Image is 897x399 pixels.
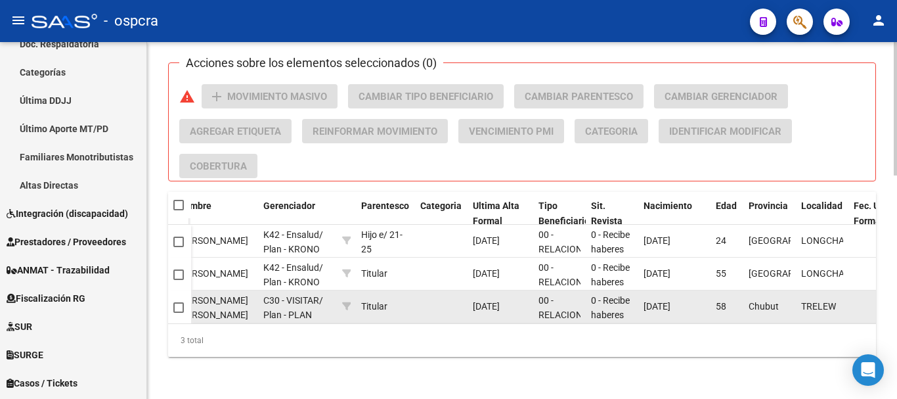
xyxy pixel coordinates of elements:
[716,200,737,211] span: Edad
[749,200,788,211] span: Provincia
[796,192,848,235] datatable-header-cell: Localidad
[263,229,323,270] span: / Plan - KRONO PLUS
[473,299,528,314] div: [DATE]
[654,84,788,108] button: Cambiar Gerenciador
[168,324,876,357] div: 3 total
[468,192,533,235] datatable-header-cell: Ultima Alta Formal
[348,84,504,108] button: Cambiar Tipo Beneficiario
[7,206,128,221] span: Integración (discapacidad)
[575,119,648,143] button: Categoria
[7,319,32,334] span: SUR
[178,268,248,279] span: [PERSON_NAME]
[538,262,600,317] span: 00 - RELACION DE DEPENDENCIA
[538,295,600,350] span: 00 - RELACION DE DEPENDENCIA
[313,126,437,137] span: Reinformar Movimiento
[227,91,327,103] span: Movimiento Masivo
[356,192,415,235] datatable-header-cell: Parentesco
[179,154,257,178] button: Cobertura
[179,54,443,72] h3: Acciones sobre los elementos seleccionados (0)
[263,200,315,211] span: Gerenciador
[665,91,777,103] span: Cambiar Gerenciador
[644,200,692,211] span: Nacimiento
[638,192,711,235] datatable-header-cell: Nacimiento
[716,268,726,279] span: 55
[743,192,796,235] datatable-header-cell: Provincia
[669,126,781,137] span: Identificar Modificar
[538,200,590,226] span: Tipo Beneficiario
[178,200,211,211] span: Nombre
[749,235,837,246] span: [GEOGRAPHIC_DATA]
[190,126,281,137] span: Agregar Etiqueta
[473,266,528,281] div: [DATE]
[538,229,600,285] span: 00 - RELACION DE DEPENDENCIA
[420,200,462,211] span: Categoria
[361,268,387,279] span: Titular
[178,235,248,246] span: [PERSON_NAME]
[716,301,726,312] span: 58
[801,235,864,246] span: LONGCHAMPS
[458,119,564,143] button: Vencimiento PMI
[359,91,493,103] span: Cambiar Tipo Beneficiario
[415,192,468,235] datatable-header-cell: Categoria
[473,233,528,248] div: [DATE]
[644,268,670,279] span: [DATE]
[591,229,645,270] span: 0 - Recibe haberes regularmente
[11,12,26,28] mat-icon: menu
[263,262,323,303] span: / Plan - KRONO PLUS
[711,192,743,235] datatable-header-cell: Edad
[801,200,842,211] span: Localidad
[190,160,247,172] span: Cobertura
[533,192,586,235] datatable-header-cell: Tipo Beneficiario
[749,301,779,312] span: Chubut
[302,119,448,143] button: Reinformar Movimiento
[586,192,638,235] datatable-header-cell: Sit. Revista
[104,7,158,35] span: - ospcra
[7,348,43,362] span: SURGE
[801,268,864,279] span: LONGCHAMPS
[871,12,886,28] mat-icon: person
[263,295,319,306] span: C30 - VISITAR
[361,301,387,312] span: Titular
[585,126,638,137] span: Categoria
[659,119,792,143] button: Identificar Modificar
[7,291,85,306] span: Fiscalización RG
[263,295,323,336] span: / Plan - PLAN PLUS
[749,268,837,279] span: [GEOGRAPHIC_DATA]
[514,84,644,108] button: Cambiar Parentesco
[852,354,884,386] div: Open Intercom Messenger
[591,200,623,226] span: Sit. Revista
[361,200,409,211] span: Parentesco
[179,89,195,105] mat-icon: warning
[591,262,645,303] span: 0 - Recibe haberes regularmente
[644,301,670,312] span: [DATE]
[716,235,726,246] span: 24
[179,119,292,143] button: Agregar Etiqueta
[178,295,248,321] span: [PERSON_NAME] [PERSON_NAME]
[469,126,554,137] span: Vencimiento PMI
[7,376,77,390] span: Casos / Tickets
[801,301,836,312] span: TRELEW
[263,262,319,273] span: K42 - Ensalud
[209,89,225,105] mat-icon: add
[644,235,670,246] span: [DATE]
[202,84,338,108] button: Movimiento Masivo
[473,200,519,226] span: Ultima Alta Formal
[7,263,110,277] span: ANMAT - Trazabilidad
[361,229,407,270] span: Hijo e/ 21-25 estudiando
[173,192,258,235] datatable-header-cell: Nombre
[258,192,337,235] datatable-header-cell: Gerenciador
[263,229,319,240] span: K42 - Ensalud
[525,91,633,103] span: Cambiar Parentesco
[591,295,645,336] span: 0 - Recibe haberes regularmente
[7,235,126,249] span: Prestadores / Proveedores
